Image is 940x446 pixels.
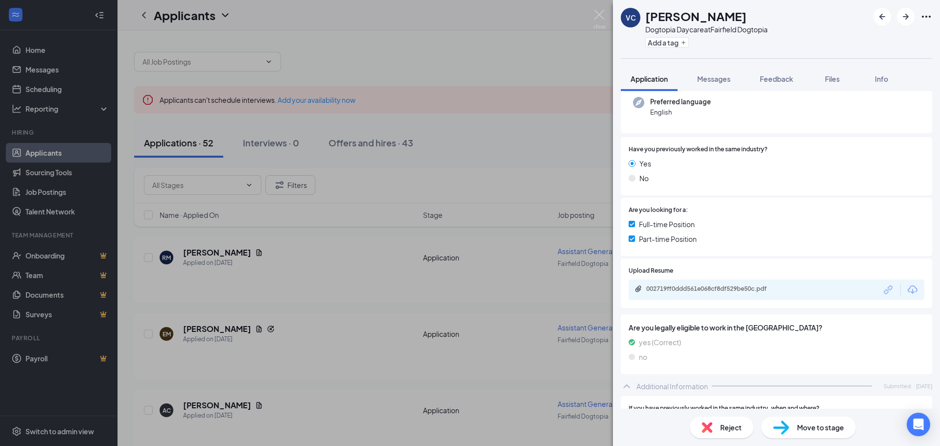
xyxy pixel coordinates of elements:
svg: Plus [681,40,686,46]
a: Paperclip002719ff0ddd561e068cf8df529be50c.pdf [634,285,793,294]
span: Reject [720,422,742,433]
div: 002719ff0ddd561e068cf8df529be50c.pdf [646,285,783,293]
span: Upload Resume [629,266,673,276]
span: Move to stage [797,422,844,433]
span: Are you looking for a: [629,206,688,215]
svg: ChevronUp [621,380,633,392]
div: VC [626,13,636,23]
span: Part-time Position [639,234,697,244]
span: yes (Correct) [639,337,681,348]
span: no [639,352,647,362]
div: Additional Information [636,381,708,391]
span: Preferred language [650,97,711,107]
span: Feedback [760,74,793,83]
svg: ArrowRight [900,11,912,23]
span: English [650,107,711,117]
svg: Ellipses [920,11,932,23]
div: Open Intercom Messenger [907,413,930,436]
svg: Link [882,283,895,296]
span: No [639,173,649,184]
span: If you have previously worked in the same industry, when and where? [629,404,820,413]
span: Yes [639,158,651,169]
div: Dogtopia Daycare at Fairfield Dogtopia [645,24,768,34]
button: ArrowLeftNew [873,8,891,25]
svg: Paperclip [634,285,642,293]
span: Info [875,74,888,83]
span: Messages [697,74,730,83]
svg: ArrowLeftNew [876,11,888,23]
span: Files [825,74,840,83]
button: PlusAdd a tag [645,37,689,47]
span: Full-time Position [639,219,695,230]
span: Application [631,74,668,83]
span: Have you previously worked in the same industry? [629,145,768,154]
button: ArrowRight [897,8,915,25]
h1: [PERSON_NAME] [645,8,747,24]
span: Are you legally eligible to work in the [GEOGRAPHIC_DATA]? [629,322,924,333]
svg: Download [907,284,918,296]
span: Submitted: [884,382,912,390]
span: [DATE] [916,382,932,390]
